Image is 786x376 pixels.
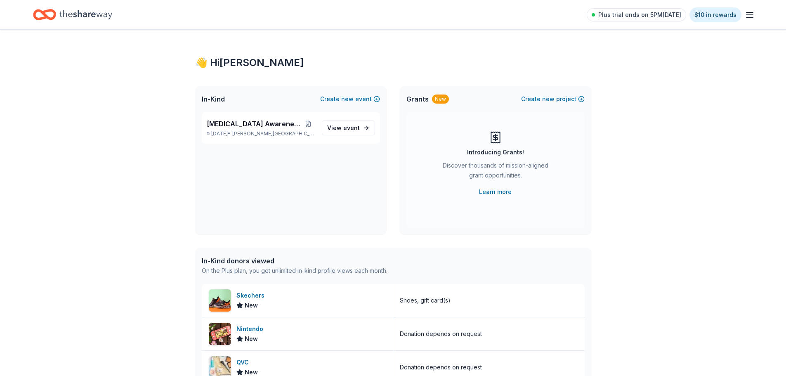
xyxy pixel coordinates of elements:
[406,94,429,104] span: Grants
[689,7,741,22] a: $10 in rewards
[320,94,380,104] button: Createnewevent
[467,147,524,157] div: Introducing Grants!
[207,119,302,129] span: [MEDICAL_DATA] Awareness Raffle
[209,289,231,312] img: Image for Skechers
[202,94,225,104] span: In-Kind
[209,323,231,345] img: Image for Nintendo
[400,329,482,339] div: Donation depends on request
[202,256,387,266] div: In-Kind donors viewed
[245,334,258,344] span: New
[236,291,268,300] div: Skechers
[432,95,449,104] div: New
[236,324,267,334] div: Nintendo
[598,10,681,20] span: Plus trial ends on 5PM[DATE]
[341,94,354,104] span: new
[327,123,360,133] span: View
[439,161,552,184] div: Discover thousands of mission-aligned grant opportunities.
[202,266,387,276] div: On the Plus plan, you get unlimited in-kind profile views each month.
[521,94,585,104] button: Createnewproject
[542,94,555,104] span: new
[236,357,258,367] div: QVC
[587,8,686,21] a: Plus trial ends on 5PM[DATE]
[245,300,258,310] span: New
[33,5,112,24] a: Home
[400,362,482,372] div: Donation depends on request
[232,130,315,137] span: [PERSON_NAME][GEOGRAPHIC_DATA], [GEOGRAPHIC_DATA]
[479,187,512,197] a: Learn more
[195,56,591,69] div: 👋 Hi [PERSON_NAME]
[207,130,315,137] p: [DATE] •
[343,124,360,131] span: event
[322,121,375,135] a: View event
[400,296,451,305] div: Shoes, gift card(s)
